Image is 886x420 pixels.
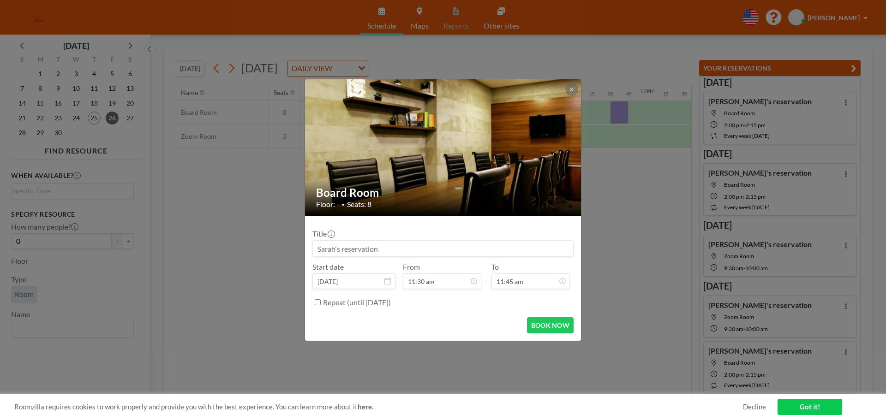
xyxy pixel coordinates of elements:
label: From [403,262,420,272]
label: Repeat (until [DATE]) [323,298,391,307]
span: Seats: 8 [347,200,371,209]
span: Roomzilla requires cookies to work properly and provide you with the best experience. You can lea... [14,402,743,411]
label: To [491,262,499,272]
a: here. [358,402,373,411]
label: Start date [312,262,344,272]
span: Floor: - [316,200,339,209]
h2: Board Room [316,186,571,200]
input: Sarah's reservation [313,241,573,256]
span: - [485,266,488,286]
img: 537.jpg [305,56,582,240]
button: BOOK NOW [527,317,574,333]
label: Title [312,229,334,238]
a: Decline [743,402,766,411]
a: Got it! [778,399,842,415]
span: • [341,201,345,208]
